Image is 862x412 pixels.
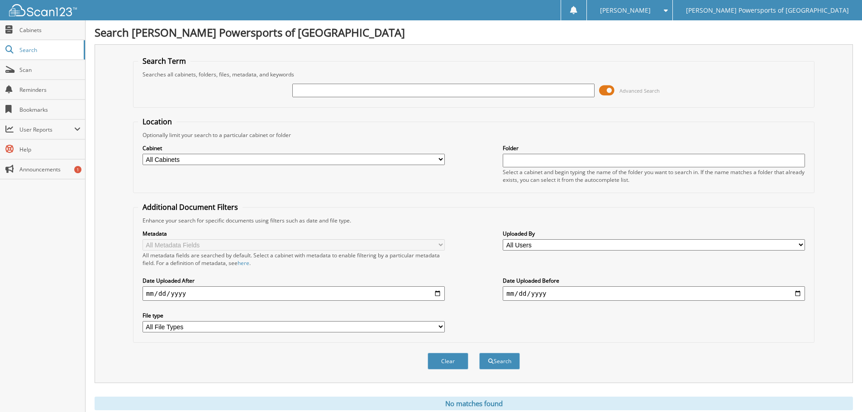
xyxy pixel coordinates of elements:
[95,397,853,410] div: No matches found
[19,166,81,173] span: Announcements
[817,369,862,412] iframe: Chat Widget
[479,353,520,369] button: Search
[9,4,77,16] img: scan123-logo-white.svg
[138,217,810,224] div: Enhance your search for specific documents using filters such as date and file type.
[138,71,810,78] div: Searches all cabinets, folders, files, metadata, and keywords
[138,202,243,212] legend: Additional Document Filters
[19,106,81,114] span: Bookmarks
[95,25,853,40] h1: Search [PERSON_NAME] Powersports of [GEOGRAPHIC_DATA]
[686,8,849,13] span: [PERSON_NAME] Powersports of [GEOGRAPHIC_DATA]
[238,259,249,267] a: here
[19,86,81,94] span: Reminders
[138,117,176,127] legend: Location
[503,144,805,152] label: Folder
[19,146,81,153] span: Help
[503,168,805,184] div: Select a cabinet and begin typing the name of the folder you want to search in. If the name match...
[600,8,651,13] span: [PERSON_NAME]
[428,353,468,369] button: Clear
[143,144,445,152] label: Cabinet
[19,46,79,54] span: Search
[143,251,445,267] div: All metadata fields are searched by default. Select a cabinet with metadata to enable filtering b...
[503,286,805,301] input: end
[138,131,810,139] div: Optionally limit your search to a particular cabinet or folder
[503,230,805,237] label: Uploaded By
[74,166,81,173] div: 1
[138,56,190,66] legend: Search Term
[143,277,445,284] label: Date Uploaded After
[503,277,805,284] label: Date Uploaded Before
[619,87,660,94] span: Advanced Search
[143,230,445,237] label: Metadata
[19,26,81,34] span: Cabinets
[19,126,74,133] span: User Reports
[19,66,81,74] span: Scan
[143,312,445,319] label: File type
[143,286,445,301] input: start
